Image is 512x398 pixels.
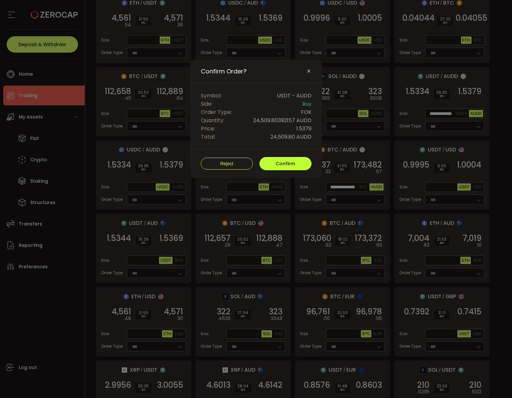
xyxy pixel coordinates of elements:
span: 24,509.80 AUDD [270,133,311,141]
span: Price: [201,124,215,133]
span: Confirm Order? [201,67,247,75]
span: Total: [201,133,215,141]
div: Confirm Order? [190,60,322,178]
span: Confirm [276,160,295,167]
span: Quantity: [201,116,224,124]
button: Close [306,68,311,74]
span: Buy [302,100,311,108]
span: 24,509.80392157 AUDD [253,116,311,124]
span: Side: [201,100,212,108]
span: Reject [220,161,233,166]
span: 1.5379 [296,124,311,133]
span: FOK [301,108,311,116]
span: Symbol: [201,92,221,100]
button: Confirm [259,157,311,170]
iframe: Chat Widget [434,327,512,398]
span: USDT - AUDD [277,92,311,100]
button: Reject [201,158,253,170]
span: Order Type: [201,108,232,116]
